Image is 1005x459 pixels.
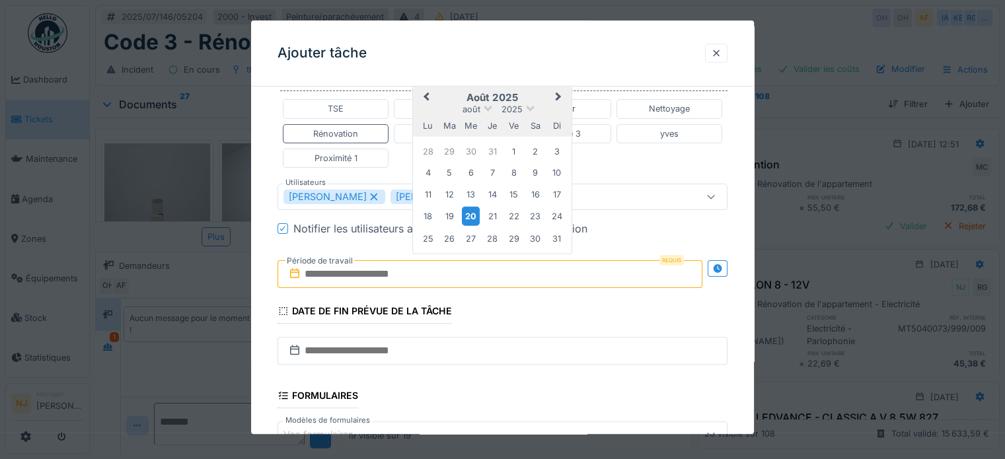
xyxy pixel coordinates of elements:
[283,428,372,442] div: Vos formulaires
[419,164,437,182] div: Choose lundi 4 août 2025
[419,229,437,247] div: Choose lundi 25 août 2025
[441,229,459,247] div: Choose mardi 26 août 2025
[659,255,684,265] div: Requis
[484,229,502,247] div: Choose jeudi 28 août 2025
[462,207,480,226] div: Choose mercredi 20 août 2025
[505,117,523,135] div: vendredi
[484,117,502,135] div: jeudi
[328,103,344,116] div: TSE
[278,45,367,61] h3: Ajouter tâche
[315,152,357,164] div: Proximité 1
[441,142,459,160] div: Choose mardi 29 juillet 2025
[505,229,523,247] div: Choose vendredi 29 août 2025
[484,164,502,182] div: Choose jeudi 7 août 2025
[549,88,570,109] button: Next Month
[414,88,435,109] button: Previous Month
[548,142,566,160] div: Choose dimanche 3 août 2025
[505,185,523,203] div: Choose vendredi 15 août 2025
[313,127,358,140] div: Rénovation
[527,229,544,247] div: Choose samedi 30 août 2025
[441,164,459,182] div: Choose mardi 5 août 2025
[278,386,358,408] div: Formulaires
[502,104,523,114] span: 2025
[283,415,373,426] label: Modèles de formulaires
[285,254,354,268] label: Période de travail
[527,207,544,225] div: Choose samedi 23 août 2025
[548,117,566,135] div: dimanche
[484,142,502,160] div: Choose jeudi 31 juillet 2025
[293,221,587,236] div: Notifier les utilisateurs associés au ticket de la planification
[441,117,459,135] div: mardi
[419,142,437,160] div: Choose lundi 28 juillet 2025
[283,190,385,204] div: [PERSON_NAME]
[283,177,328,188] label: Utilisateurs
[462,229,480,247] div: Choose mercredi 27 août 2025
[413,92,572,104] h2: août 2025
[463,104,480,114] span: août
[505,142,523,160] div: Choose vendredi 1 août 2025
[462,117,480,135] div: mercredi
[419,117,437,135] div: lundi
[441,207,459,225] div: Choose mardi 19 août 2025
[527,164,544,182] div: Choose samedi 9 août 2025
[484,185,502,203] div: Choose jeudi 14 août 2025
[548,207,566,225] div: Choose dimanche 24 août 2025
[527,185,544,203] div: Choose samedi 16 août 2025
[391,190,492,204] div: [PERSON_NAME]
[419,207,437,225] div: Choose lundi 18 août 2025
[462,164,480,182] div: Choose mercredi 6 août 2025
[484,207,502,225] div: Choose jeudi 21 août 2025
[462,185,480,203] div: Choose mercredi 13 août 2025
[505,207,523,225] div: Choose vendredi 22 août 2025
[527,117,544,135] div: samedi
[548,229,566,247] div: Choose dimanche 31 août 2025
[278,301,452,324] div: Date de fin prévue de la tâche
[660,127,679,140] div: yves
[548,164,566,182] div: Choose dimanche 10 août 2025
[505,164,523,182] div: Choose vendredi 8 août 2025
[441,185,459,203] div: Choose mardi 12 août 2025
[280,77,727,92] label: Les équipes
[649,103,690,116] div: Nettoyage
[419,185,437,203] div: Choose lundi 11 août 2025
[548,185,566,203] div: Choose dimanche 17 août 2025
[527,142,544,160] div: Choose samedi 2 août 2025
[418,141,568,249] div: Month août, 2025
[462,142,480,160] div: Choose mercredi 30 juillet 2025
